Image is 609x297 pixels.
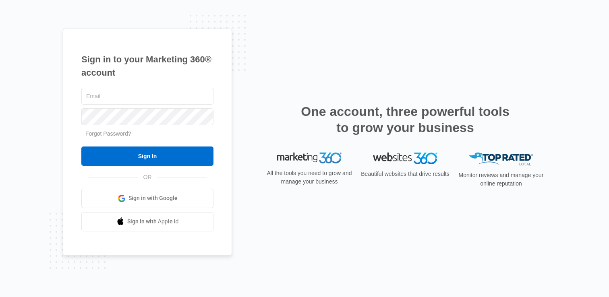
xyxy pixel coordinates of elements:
h2: One account, three powerful tools to grow your business [298,103,512,136]
img: Top Rated Local [469,153,533,166]
span: Sign in with Google [128,194,178,202]
input: Email [81,88,213,105]
a: Sign in with Google [81,189,213,208]
h1: Sign in to your Marketing 360® account [81,53,213,79]
span: Sign in with Apple Id [127,217,179,226]
input: Sign In [81,146,213,166]
p: All the tools you need to grow and manage your business [264,169,354,186]
p: Monitor reviews and manage your online reputation [456,171,546,188]
a: Sign in with Apple Id [81,212,213,231]
img: Websites 360 [373,153,437,164]
a: Forgot Password? [85,130,131,137]
img: Marketing 360 [277,153,342,164]
p: Beautiful websites that drive results [360,170,450,178]
span: OR [138,173,157,181]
